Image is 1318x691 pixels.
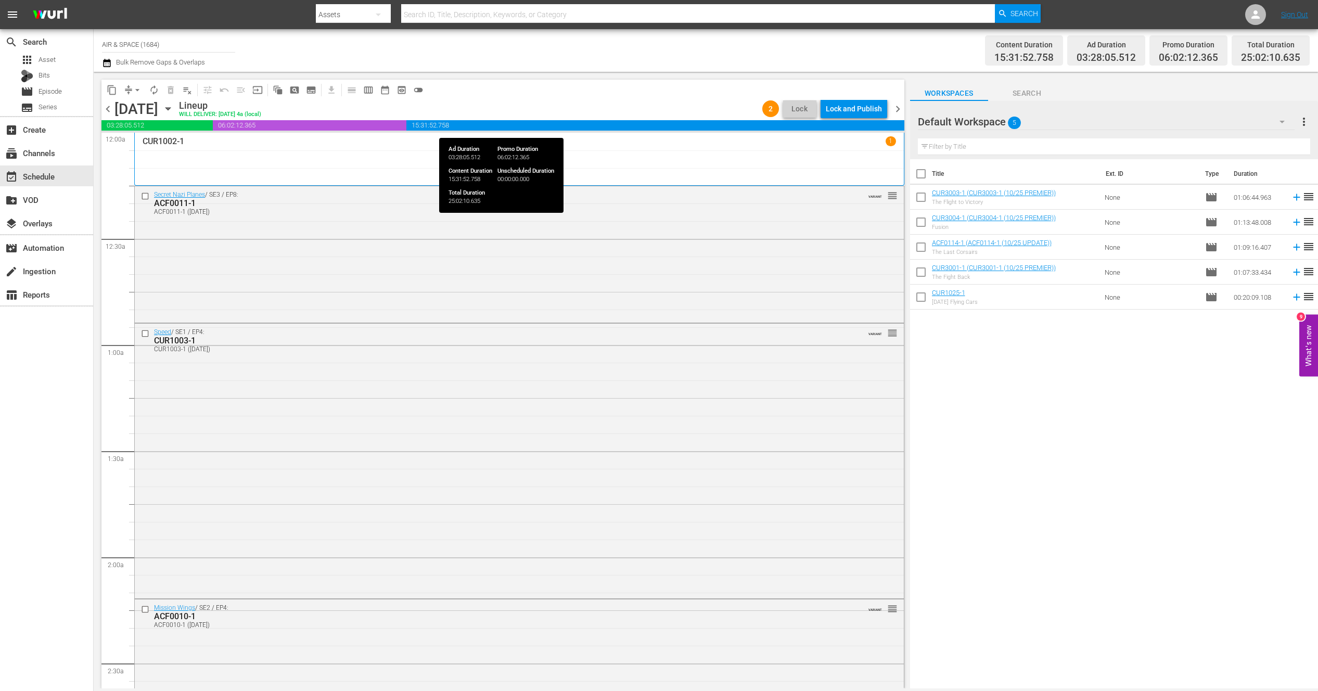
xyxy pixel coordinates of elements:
[196,80,216,100] span: Customize Events
[1101,260,1200,285] td: None
[1008,112,1021,134] span: 5
[5,124,18,136] span: Create
[149,85,159,95] span: autorenew_outlined
[868,603,882,611] span: VARIANT
[932,239,1052,247] a: ACF0114-1 (ACF0114-1 (10/25 UPDATE))
[932,189,1056,197] a: CUR3003-1 (CUR3003-1 (10/25 PREMIER))
[932,199,1056,206] div: The Flight to Victory
[154,328,171,336] a: Speed
[821,99,887,118] button: Lock and Publish
[887,190,898,200] button: reorder
[1101,210,1200,235] td: None
[1302,190,1315,203] span: reorder
[1101,185,1200,210] td: None
[891,103,904,116] span: chevron_right
[303,82,319,98] span: Create Series Block
[1230,285,1287,310] td: 00:20:09.108
[21,54,33,66] span: Asset
[154,611,844,621] div: ACF0010-1
[5,171,18,183] span: Schedule
[1281,10,1308,19] a: Sign Out
[21,85,33,98] span: Episode
[213,120,406,131] span: 06:02:12.365
[216,82,233,98] span: Revert to Primary Episode
[1299,315,1318,377] button: Open Feedback Widget
[1291,216,1302,228] svg: Add to Schedule
[306,85,316,95] span: subtitles_outlined
[5,217,18,230] span: layers
[179,100,261,111] div: Lineup
[182,85,193,95] span: playlist_remove_outlined
[1101,285,1200,310] td: None
[360,82,377,98] span: Week Calendar View
[380,85,390,95] span: date_range_outlined
[1159,37,1218,52] div: Promo Duration
[932,159,1099,188] th: Title
[5,265,18,278] span: Ingestion
[1205,241,1218,253] span: Episode
[1227,159,1290,188] th: Duration
[154,336,844,345] div: CUR1003-1
[1230,260,1287,285] td: 01:07:33.434
[932,264,1056,272] a: CUR3001-1 (CUR3001-1 (10/25 PREMIER))
[5,194,18,207] span: VOD
[1298,116,1310,128] span: more_vert
[101,120,213,131] span: 03:28:05.512
[1199,159,1227,188] th: Type
[1302,265,1315,278] span: reorder
[410,82,427,98] span: 24 hours Lineup View is OFF
[1230,210,1287,235] td: 01:13:48.008
[1077,37,1136,52] div: Ad Duration
[932,299,978,305] div: [DATE] Flying Cars
[1302,290,1315,303] span: reorder
[39,102,57,112] span: Series
[132,85,143,95] span: arrow_drop_down
[154,621,844,629] div: ACF0010-1 ([DATE])
[932,274,1056,280] div: The Fight Back
[787,104,812,114] span: Lock
[994,52,1054,64] span: 15:31:52.758
[154,604,195,611] a: Mission Wings
[273,85,283,95] span: auto_awesome_motion_outlined
[918,107,1295,136] div: Default Workspace
[1298,109,1310,134] button: more_vert
[123,85,134,95] span: compress
[889,137,892,145] p: 1
[932,224,1056,231] div: Fusion
[783,100,816,118] button: Lock
[1205,266,1218,278] span: Episode
[1101,235,1200,260] td: None
[252,85,263,95] span: input
[396,85,407,95] span: preview_outlined
[1291,241,1302,253] svg: Add to Schedule
[1077,52,1136,64] span: 03:28:05.512
[21,70,33,82] div: Bits
[1291,191,1302,203] svg: Add to Schedule
[5,289,18,301] span: Reports
[762,105,779,113] span: 2
[1291,291,1302,303] svg: Add to Schedule
[363,85,374,95] span: calendar_view_week_outlined
[887,327,898,339] span: reorder
[887,190,898,201] span: reorder
[1302,215,1315,228] span: reorder
[249,82,266,98] span: Update Metadata from Key Asset
[143,136,184,146] p: CUR1002-1
[868,327,882,336] span: VARIANT
[932,214,1056,222] a: CUR3004-1 (CUR3004-1 (10/25 PREMIER))
[154,208,844,215] div: ACF0011-1 ([DATE])
[887,327,898,338] button: reorder
[377,82,393,98] span: Month Calendar View
[413,85,424,95] span: toggle_off
[887,603,898,615] span: reorder
[233,82,249,98] span: Fill episodes with ad slates
[154,191,844,215] div: / SE3 / EP8:
[5,36,18,48] span: Search
[154,604,844,629] div: / SE2 / EP4:
[146,82,162,98] span: Loop Content
[266,80,286,100] span: Refresh All Search Blocks
[887,603,898,613] button: reorder
[154,345,844,353] div: CUR1003-1 ([DATE])
[120,82,146,98] span: Remove Gaps & Overlaps
[988,87,1066,100] span: Search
